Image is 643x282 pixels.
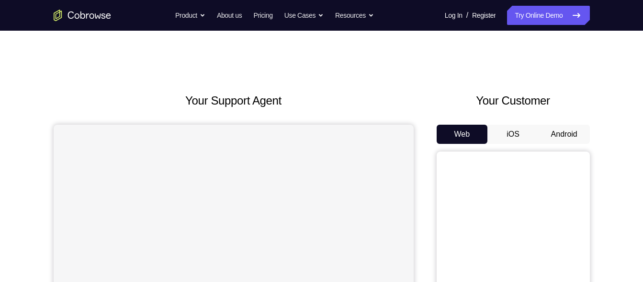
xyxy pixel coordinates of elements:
[472,6,496,25] a: Register
[175,6,205,25] button: Product
[466,10,468,21] span: /
[217,6,242,25] a: About us
[437,92,590,109] h2: Your Customer
[487,125,539,144] button: iOS
[507,6,589,25] a: Try Online Demo
[54,10,111,21] a: Go to the home page
[437,125,488,144] button: Web
[335,6,374,25] button: Resources
[253,6,272,25] a: Pricing
[284,6,324,25] button: Use Cases
[54,92,414,109] h2: Your Support Agent
[539,125,590,144] button: Android
[445,6,463,25] a: Log In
